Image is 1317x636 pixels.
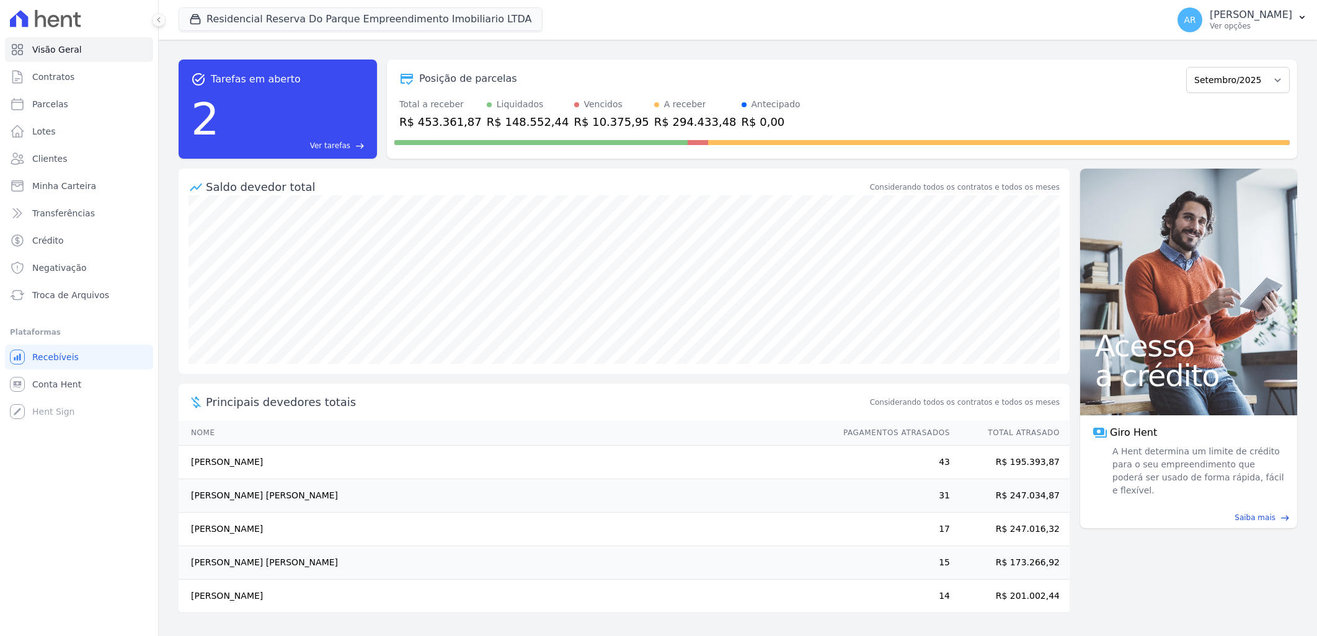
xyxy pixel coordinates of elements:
td: 17 [831,513,951,546]
span: Ver tarefas [310,140,350,151]
span: Contratos [32,71,74,83]
span: Visão Geral [32,43,82,56]
div: Plataformas [10,325,148,340]
a: Visão Geral [5,37,153,62]
div: Vencidos [584,98,623,111]
div: A receber [664,98,706,111]
a: Parcelas [5,92,153,117]
div: Posição de parcelas [419,71,517,86]
td: 43 [831,446,951,479]
td: [PERSON_NAME] [179,446,831,479]
a: Conta Hent [5,372,153,397]
span: Considerando todos os contratos e todos os meses [870,397,1060,408]
span: Lotes [32,125,56,138]
span: Transferências [32,207,95,219]
td: R$ 195.393,87 [951,446,1070,479]
td: [PERSON_NAME] [PERSON_NAME] [179,546,831,580]
td: [PERSON_NAME] [PERSON_NAME] [179,479,831,513]
td: 14 [831,580,951,613]
a: Saiba mais east [1088,512,1290,523]
a: Troca de Arquivos [5,283,153,307]
span: Tarefas em aberto [211,72,301,87]
span: east [1280,513,1290,523]
th: Total Atrasado [951,420,1070,446]
a: Transferências [5,201,153,226]
div: R$ 0,00 [742,113,800,130]
th: Nome [179,420,831,446]
div: Saldo devedor total [206,179,867,195]
span: Principais devedores totais [206,394,867,410]
td: R$ 247.034,87 [951,479,1070,513]
div: Total a receber [399,98,482,111]
div: R$ 453.361,87 [399,113,482,130]
a: Recebíveis [5,345,153,369]
div: Considerando todos os contratos e todos os meses [870,182,1060,193]
a: Minha Carteira [5,174,153,198]
div: Liquidados [497,98,544,111]
a: Negativação [5,255,153,280]
th: Pagamentos Atrasados [831,420,951,446]
span: Parcelas [32,98,68,110]
div: R$ 294.433,48 [654,113,737,130]
span: task_alt [191,72,206,87]
div: 2 [191,87,219,151]
span: a crédito [1095,361,1282,391]
td: 15 [831,546,951,580]
td: R$ 173.266,92 [951,546,1070,580]
span: Conta Hent [32,378,81,391]
span: A Hent determina um limite de crédito para o seu empreendimento que poderá ser usado de forma ráp... [1110,445,1285,497]
a: Clientes [5,146,153,171]
button: AR [PERSON_NAME] Ver opções [1168,2,1317,37]
td: R$ 201.002,44 [951,580,1070,613]
span: Acesso [1095,331,1282,361]
span: Minha Carteira [32,180,96,192]
span: Giro Hent [1110,425,1157,440]
a: Ver tarefas east [224,140,365,151]
div: R$ 10.375,95 [574,113,649,130]
span: east [355,141,365,151]
td: 31 [831,479,951,513]
td: [PERSON_NAME] [179,513,831,546]
span: Negativação [32,262,87,274]
p: [PERSON_NAME] [1210,9,1292,21]
span: Saiba mais [1235,512,1275,523]
span: Troca de Arquivos [32,289,109,301]
span: AR [1184,15,1195,24]
td: [PERSON_NAME] [179,580,831,613]
div: R$ 148.552,44 [487,113,569,130]
a: Contratos [5,64,153,89]
a: Crédito [5,228,153,253]
span: Clientes [32,152,67,165]
p: Ver opções [1210,21,1292,31]
div: Antecipado [752,98,800,111]
a: Lotes [5,119,153,144]
button: Residencial Reserva Do Parque Empreendimento Imobiliario LTDA [179,7,543,31]
span: Recebíveis [32,351,79,363]
span: Crédito [32,234,64,247]
td: R$ 247.016,32 [951,513,1070,546]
